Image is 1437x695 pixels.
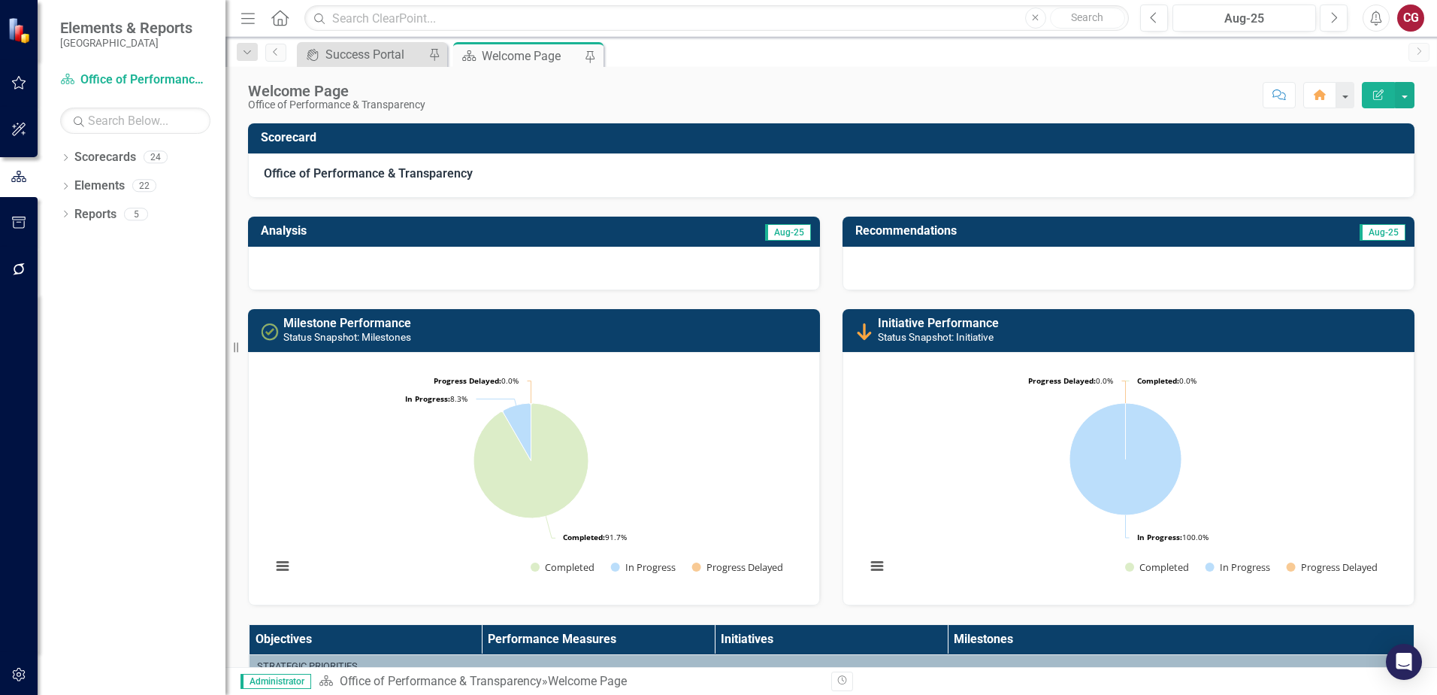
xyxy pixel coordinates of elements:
button: View chart menu, Chart [272,556,293,577]
button: Show Completed [1125,560,1189,574]
input: Search ClearPoint... [304,5,1129,32]
text: 0.0% [1137,375,1196,386]
a: Office of Performance & Transparency [60,71,210,89]
tspan: Progress Delayed: [1028,375,1096,386]
input: Search Below... [60,108,210,134]
div: Chart. Highcharts interactive chart. [858,364,1399,590]
button: CG [1397,5,1424,32]
button: Show In Progress [611,560,676,574]
div: 5 [124,208,148,220]
img: Completed [261,323,279,341]
h3: Analysis [261,224,532,238]
a: Success Portal [301,45,425,64]
small: Status Snapshot: Milestones [283,331,411,343]
span: Administrator [241,674,311,689]
div: Success Portal [325,45,425,64]
a: Office of Performance & Transparency [340,674,542,688]
div: Strategic Priorities [257,660,1405,673]
small: [GEOGRAPHIC_DATA] [60,37,192,49]
path: In Progress, 2. [1069,403,1181,515]
path: In Progress, 1. [503,403,531,460]
div: Welcome Page [482,47,581,65]
a: Elements [74,178,125,195]
a: Scorecards [74,149,136,166]
div: 24 [144,151,168,164]
h3: Scorecard [261,131,1407,144]
div: Chart. Highcharts interactive chart. [264,364,804,590]
span: Aug-25 [765,224,811,241]
span: Elements & Reports [60,19,192,37]
tspan: Completed: [563,532,605,542]
a: Milestone Performance [283,316,411,330]
span: Search [1071,11,1103,23]
button: Show Progress Delayed [692,560,785,574]
svg: Interactive chart [264,364,798,590]
button: Show In Progress [1206,560,1270,574]
text: 0.0% [1028,375,1113,386]
h3: Recommendations [855,224,1231,238]
img: ClearPoint Strategy [8,17,34,44]
div: » [319,673,820,690]
tspan: Progress Delayed: [434,375,501,386]
text: 91.7% [563,532,627,542]
div: Office of Performance & Transparency [248,99,425,111]
a: Reports [74,206,116,223]
text: 100.0% [1137,532,1209,542]
text: 8.3% [405,393,467,404]
tspan: In Progress: [405,393,450,404]
div: Welcome Page [248,83,425,99]
div: 22 [132,180,156,193]
div: Aug-25 [1178,10,1311,28]
span: Aug-25 [1360,224,1405,241]
button: Aug-25 [1172,5,1316,32]
text: 0.0% [434,375,519,386]
img: Progress Delayed [855,323,873,341]
div: Open Intercom Messenger [1386,644,1422,680]
div: Welcome Page [548,674,627,688]
button: Show Completed [531,560,594,574]
path: Completed, 11. [473,403,588,518]
button: Show Progress Delayed [1287,560,1379,574]
button: View chart menu, Chart [867,556,888,577]
small: Status Snapshot: Initiative [878,331,994,343]
a: Initiative Performance [878,316,999,330]
tspan: In Progress: [1137,532,1182,542]
button: Search [1050,8,1125,29]
strong: Office of Performance & Transparency [264,166,473,181]
svg: Interactive chart [858,364,1393,590]
tspan: Completed: [1137,375,1179,386]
